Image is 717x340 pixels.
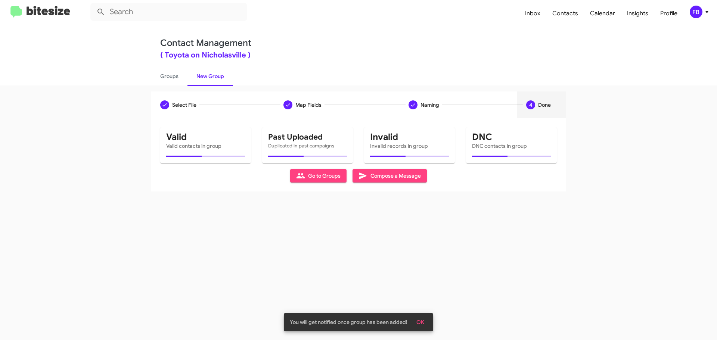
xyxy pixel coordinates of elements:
mat-card-subtitle: Duplicated in past campaigns [268,142,347,150]
a: Profile [654,3,683,24]
mat-card-subtitle: Valid contacts in group [166,142,245,150]
span: Compose a Message [358,169,421,183]
mat-card-subtitle: DNC contacts in group [472,142,551,150]
a: Insights [621,3,654,24]
mat-card-title: Valid [166,133,245,141]
mat-card-subtitle: Invalid records in group [370,142,449,150]
a: Calendar [584,3,621,24]
button: Compose a Message [353,169,427,183]
a: New Group [187,66,233,86]
div: ( Toyota on Nicholasville ) [160,52,557,59]
mat-card-title: Invalid [370,133,449,141]
a: Groups [151,66,187,86]
div: FB [690,6,702,18]
button: FB [683,6,709,18]
mat-card-title: Past Uploaded [268,133,347,141]
span: OK [416,315,424,329]
button: OK [410,315,430,329]
a: Contacts [546,3,584,24]
span: Go to Groups [296,169,341,183]
input: Search [90,3,247,21]
mat-card-title: DNC [472,133,551,141]
button: Go to Groups [290,169,347,183]
a: Inbox [519,3,546,24]
span: You will get notified once group has been added! [290,318,407,326]
a: Contact Management [160,37,251,49]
